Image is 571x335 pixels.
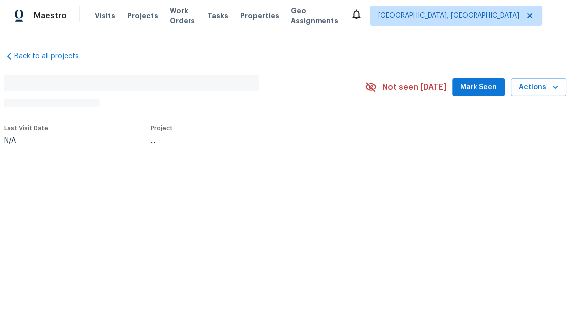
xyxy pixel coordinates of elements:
span: Work Orders [170,6,195,26]
span: Maestro [34,11,67,21]
div: ... [151,137,342,144]
span: Properties [240,11,279,21]
div: N/A [4,137,48,144]
span: [GEOGRAPHIC_DATA], [GEOGRAPHIC_DATA] [379,11,520,21]
span: Last Visit Date [4,125,48,131]
button: Mark Seen [453,78,505,97]
button: Actions [511,78,567,97]
span: Geo Assignments [291,6,339,26]
span: Not seen [DATE] [383,82,447,92]
span: Project [151,125,173,131]
span: Projects [127,11,158,21]
span: Tasks [207,12,228,19]
span: Mark Seen [461,81,497,94]
span: Actions [519,81,559,94]
a: Back to all projects [4,51,100,61]
span: Visits [95,11,115,21]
